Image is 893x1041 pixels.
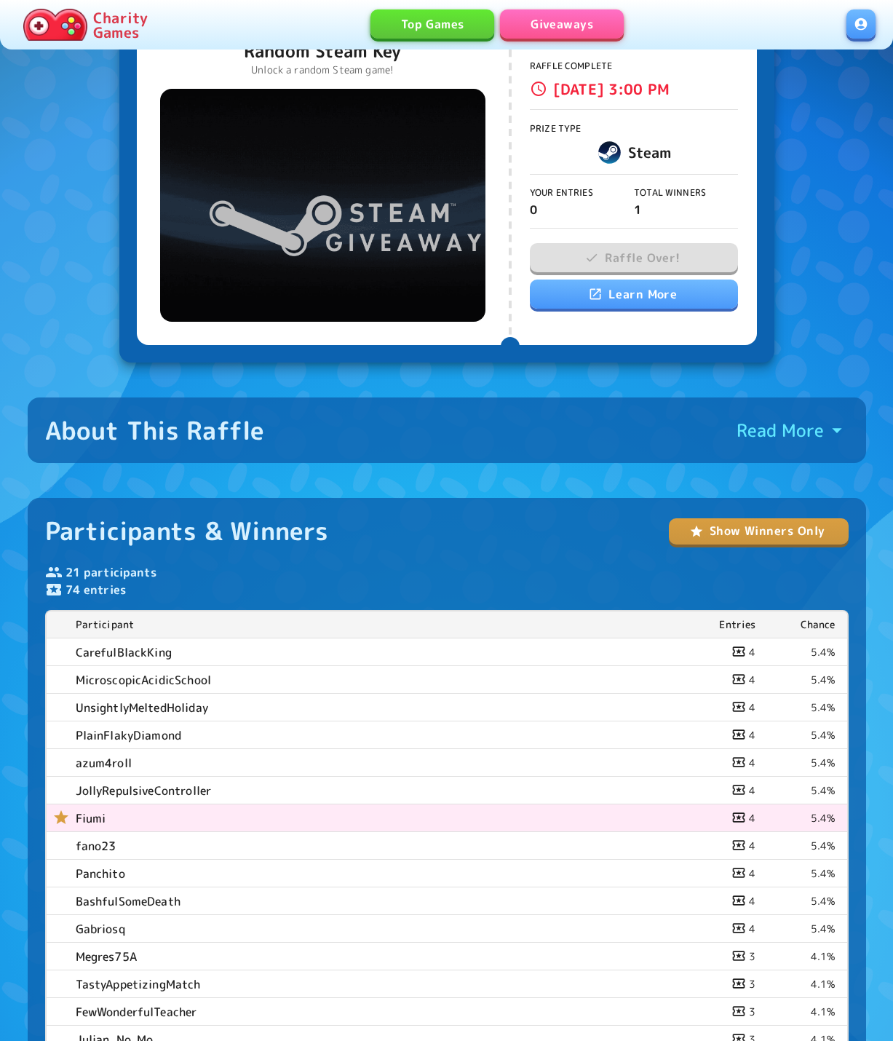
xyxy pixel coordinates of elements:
[45,415,265,446] div: About This Raffle
[370,9,494,39] a: Top Games
[767,694,846,721] td: 5.4%
[244,39,401,63] p: Random Steam Key
[688,998,767,1026] td: 3
[64,611,688,638] th: Participant
[767,832,846,860] td: 5.4%
[76,671,677,689] p: MicroscopicAcidicSchool
[688,694,767,721] td: 4
[76,865,677,882] p: Panchito
[669,518,849,545] button: Show Winners Only
[767,804,846,832] td: 5.4%
[244,63,401,77] p: Unlock a random Steam game!
[688,832,767,860] td: 4
[76,975,677,993] p: TastyAppetizingMatch
[17,6,154,44] a: Charity Games
[688,721,767,749] td: 4
[628,140,672,164] h6: Steam
[76,810,677,827] p: Fiumi
[767,915,846,943] td: 5.4%
[530,186,593,199] span: Your Entries
[688,887,767,915] td: 4
[76,644,677,661] p: CarefulBlackKing
[767,611,846,638] th: Chance
[688,860,767,887] td: 4
[688,777,767,804] td: 4
[76,782,677,799] p: JollyRepulsiveController
[76,1003,677,1021] p: FewWonderfulTeacher
[76,699,677,716] p: UnsightlyMeltedHoliday
[530,280,738,309] a: Learn More
[45,515,329,546] div: Participants & Winners
[767,777,846,804] td: 5.4%
[688,638,767,666] td: 4
[76,920,677,938] p: Gabriosq
[767,998,846,1026] td: 4.1%
[688,666,767,694] td: 4
[500,9,624,39] a: Giveaways
[45,563,849,581] p: 21 participants
[45,581,849,598] p: 74 entries
[688,915,767,943] td: 4
[28,397,866,463] button: About This RaffleRead More
[634,186,706,199] span: Total Winners
[688,970,767,998] td: 3
[76,754,677,772] p: azum4roll
[688,804,767,832] td: 4
[767,638,846,666] td: 5.4%
[76,837,677,855] p: fano23
[93,10,148,39] p: Charity Games
[76,727,677,744] p: PlainFlakyDiamond
[160,89,485,322] img: Random Steam Key
[76,892,677,910] p: BashfulSomeDeath
[767,887,846,915] td: 5.4%
[553,77,670,100] p: [DATE] 3:00 PM
[767,666,846,694] td: 5.4%
[767,749,846,777] td: 5.4%
[530,201,634,218] p: 0
[688,749,767,777] td: 4
[530,122,582,135] span: Prize Type
[767,943,846,970] td: 4.1%
[767,970,846,998] td: 4.1%
[688,943,767,970] td: 3
[76,948,677,965] p: Megres75A
[767,721,846,749] td: 5.4%
[737,419,824,442] p: Read More
[530,60,612,72] span: Raffle Complete
[688,611,767,638] th: Entries
[634,201,738,218] p: 1
[23,9,87,41] img: Charity.Games
[767,860,846,887] td: 5.4%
